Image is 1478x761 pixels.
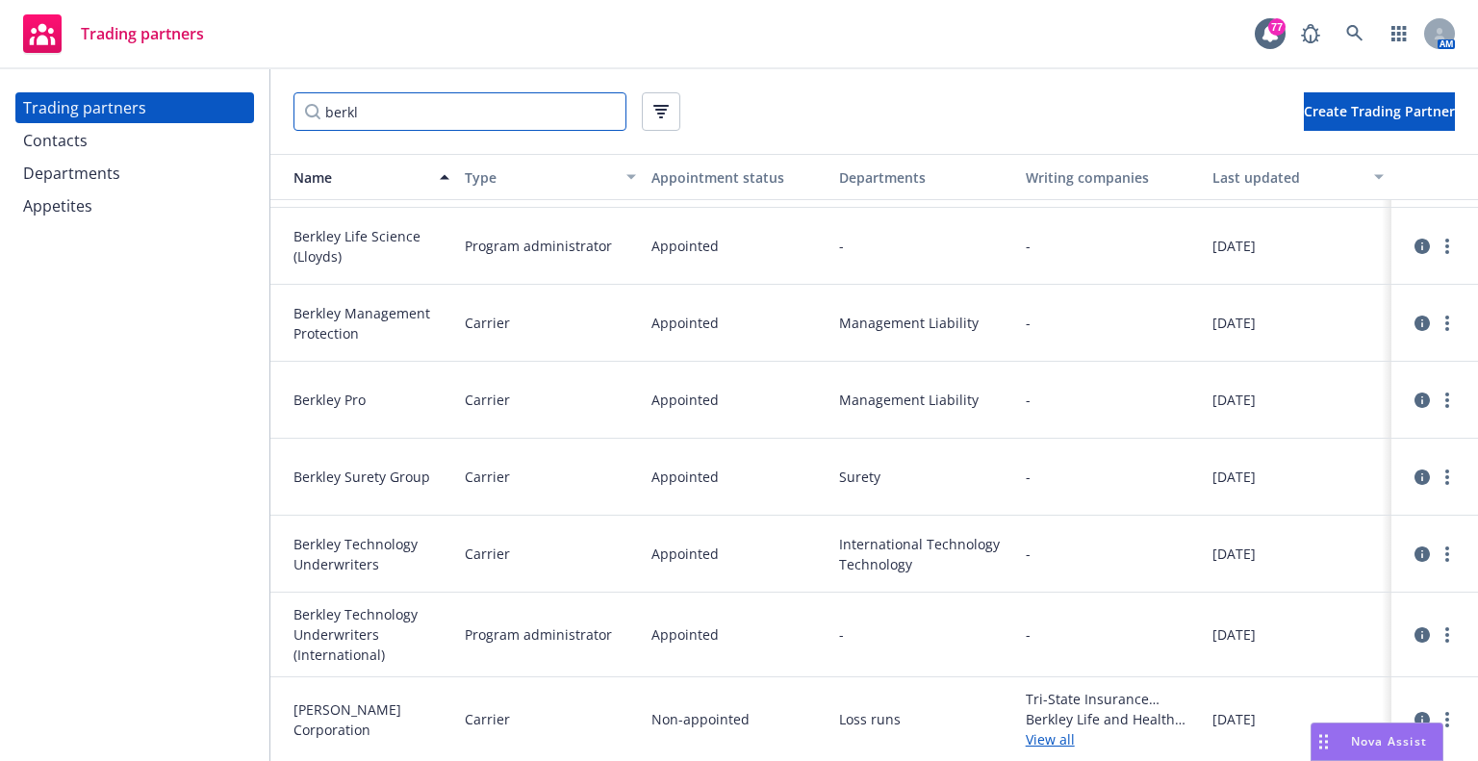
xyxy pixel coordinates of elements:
[465,313,510,333] span: Carrier
[465,624,612,645] span: Program administrator
[1411,235,1434,258] a: circleInformation
[293,534,449,574] span: Berkley Technology Underwriters
[15,125,254,156] a: Contacts
[1436,389,1459,412] a: more
[293,226,449,266] span: Berkley Life Science (Lloyds)
[1212,236,1256,256] span: [DATE]
[465,709,510,729] span: Carrier
[1026,544,1031,564] span: -
[839,236,844,256] span: -
[1411,623,1434,647] a: circleInformation
[839,390,1010,410] span: Management Liability
[1304,102,1455,120] span: Create Trading Partner
[1380,14,1418,53] a: Switch app
[465,236,612,256] span: Program administrator
[1026,467,1031,487] span: -
[15,190,254,221] a: Appetites
[15,7,212,61] a: Trading partners
[651,167,823,188] div: Appointment status
[293,92,626,131] input: Filter by keyword...
[839,554,1010,574] span: Technology
[1026,709,1197,729] span: Berkley Life and Health Insurance Company
[651,709,750,729] span: Non-appointed
[1336,14,1374,53] a: Search
[831,154,1018,200] button: Departments
[293,699,449,740] span: [PERSON_NAME] Corporation
[1026,313,1031,333] span: -
[1304,92,1455,131] button: Create Trading Partner
[651,467,719,487] span: Appointed
[457,154,644,200] button: Type
[839,313,1010,333] span: Management Liability
[1026,624,1031,645] span: -
[1212,544,1256,564] span: [DATE]
[1291,14,1330,53] a: Report a Bug
[1026,390,1031,410] span: -
[1436,543,1459,566] a: more
[1212,313,1256,333] span: [DATE]
[465,544,510,564] span: Carrier
[23,190,92,221] div: Appetites
[1026,167,1197,188] div: Writing companies
[1436,466,1459,489] a: more
[1411,389,1434,412] a: circleInformation
[293,390,449,410] span: Berkley Pro
[1436,235,1459,258] a: more
[1205,154,1391,200] button: Last updated
[278,167,428,188] div: Name
[81,26,204,41] span: Trading partners
[23,158,120,189] div: Departments
[839,534,1010,554] span: International Technology
[651,624,719,645] span: Appointed
[465,467,510,487] span: Carrier
[651,544,719,564] span: Appointed
[23,92,146,123] div: Trading partners
[1312,723,1336,760] div: Drag to move
[1311,723,1443,761] button: Nova Assist
[1268,18,1286,36] div: 77
[1436,312,1459,335] a: more
[1436,623,1459,647] a: more
[651,390,719,410] span: Appointed
[839,624,844,645] span: -
[1351,733,1427,749] span: Nova Assist
[465,390,510,410] span: Carrier
[1411,312,1434,335] a: circleInformation
[839,167,1010,188] div: Departments
[15,92,254,123] a: Trading partners
[1018,154,1205,200] button: Writing companies
[839,467,1010,487] span: Surety
[23,125,88,156] div: Contacts
[1411,543,1434,566] a: circleInformation
[293,303,449,343] span: Berkley Management Protection
[1026,236,1031,256] span: -
[1026,689,1197,709] span: Tri-State Insurance Company of [US_STATE]
[15,158,254,189] a: Departments
[651,313,719,333] span: Appointed
[644,154,830,200] button: Appointment status
[293,467,449,487] span: Berkley Surety Group
[293,604,449,665] span: Berkley Technology Underwriters (International)
[270,154,457,200] button: Name
[1212,709,1256,729] span: [DATE]
[1212,167,1363,188] div: Last updated
[1436,708,1459,731] a: more
[1026,729,1197,749] a: View all
[839,709,1010,729] span: Loss runs
[1411,708,1434,731] a: circleInformation
[1212,390,1256,410] span: [DATE]
[651,236,719,256] span: Appointed
[465,167,615,188] div: Type
[1212,467,1256,487] span: [DATE]
[1411,466,1434,489] a: circleInformation
[1212,624,1256,645] span: [DATE]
